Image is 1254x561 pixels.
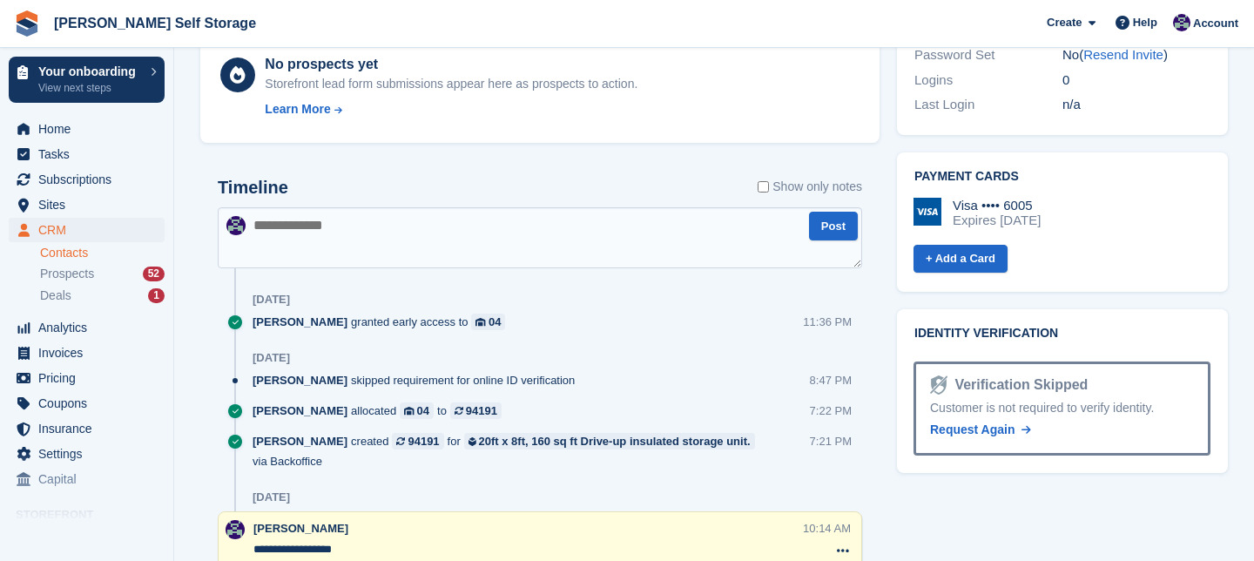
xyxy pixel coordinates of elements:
a: menu [9,193,165,217]
a: 94191 [450,402,502,419]
div: 94191 [408,433,439,449]
a: menu [9,416,165,441]
p: Your onboarding [38,65,142,78]
span: Coupons [38,391,143,416]
a: Your onboarding View next steps [9,57,165,103]
img: Matthew Jones [226,520,245,539]
div: 04 [417,402,429,419]
span: Create [1047,14,1082,31]
span: Invoices [38,341,143,365]
img: Visa Logo [914,198,941,226]
img: Identity Verification Ready [930,375,947,395]
a: Contacts [40,245,165,261]
a: menu [9,218,165,242]
div: created for via Backoffice [253,433,810,470]
div: [DATE] [253,293,290,307]
div: Logins [914,71,1062,91]
img: Matthew Jones [1173,14,1190,31]
a: Resend Invite [1083,47,1163,62]
div: Learn More [265,100,330,118]
a: + Add a Card [914,245,1008,274]
input: Show only notes [758,178,769,196]
div: 11:36 PM [803,314,852,330]
h2: Identity verification [914,327,1210,341]
h2: Payment cards [914,170,1210,184]
span: Pricing [38,366,143,390]
div: granted early access to [253,314,514,330]
a: menu [9,467,165,491]
span: Deals [40,287,71,304]
a: menu [9,142,165,166]
div: Expires [DATE] [953,213,1041,228]
div: Verification Skipped [947,375,1088,395]
a: 20ft x 8ft, 160 sq ft Drive-up insulated storage unit. [464,433,755,449]
span: [PERSON_NAME] [253,522,348,535]
p: View next steps [38,80,142,96]
a: 04 [400,402,434,419]
label: Show only notes [758,178,862,196]
img: Matthew Jones [226,216,246,235]
div: allocated to [253,402,510,419]
a: menu [9,167,165,192]
div: [DATE] [253,351,290,365]
span: [PERSON_NAME] [253,402,347,419]
a: [PERSON_NAME] Self Storage [47,9,263,37]
span: [PERSON_NAME] [253,372,347,389]
span: Settings [38,442,143,466]
a: menu [9,442,165,466]
span: Help [1133,14,1157,31]
h2: Timeline [218,178,288,198]
span: [PERSON_NAME] [253,433,347,449]
span: CRM [38,218,143,242]
span: Request Again [930,422,1015,436]
span: Sites [38,193,143,217]
img: stora-icon-8386f47178a22dfd0bd8f6a31ec36ba5ce8667c1dd55bd0f319d3a0aa187defe.svg [14,10,40,37]
span: Subscriptions [38,167,143,192]
div: Last Login [914,95,1062,115]
div: n/a [1062,95,1210,115]
div: 10:14 AM [803,520,851,537]
span: Home [38,117,143,141]
div: No prospects yet [265,54,637,75]
a: menu [9,117,165,141]
a: menu [9,315,165,340]
div: Customer is not required to verify identity. [930,399,1194,417]
div: 7:21 PM [810,433,852,449]
a: menu [9,391,165,416]
a: Request Again [930,421,1031,439]
div: 94191 [466,402,497,419]
div: 1 [148,288,165,303]
button: Post [809,212,858,240]
span: ( ) [1079,47,1168,62]
a: 04 [471,314,505,330]
a: 94191 [392,433,443,449]
div: 8:47 PM [810,372,852,389]
div: Password Set [914,45,1062,65]
span: Prospects [40,266,94,282]
span: Capital [38,467,143,491]
a: menu [9,366,165,390]
span: Insurance [38,416,143,441]
span: Analytics [38,315,143,340]
span: [PERSON_NAME] [253,314,347,330]
a: Prospects 52 [40,265,165,283]
a: menu [9,341,165,365]
span: Account [1193,15,1238,32]
div: [DATE] [253,490,290,504]
div: 52 [143,267,165,281]
div: 0 [1062,71,1210,91]
div: Storefront lead form submissions appear here as prospects to action. [265,75,637,93]
span: Tasks [38,142,143,166]
span: Storefront [16,506,173,524]
div: No [1062,45,1210,65]
a: Deals 1 [40,287,165,305]
div: 20ft x 8ft, 160 sq ft Drive-up insulated storage unit. [479,433,751,449]
div: Visa •••• 6005 [953,198,1041,213]
div: 04 [489,314,501,330]
div: skipped requirement for online ID verification [253,372,583,389]
a: Learn More [265,100,637,118]
div: 7:22 PM [810,402,852,419]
